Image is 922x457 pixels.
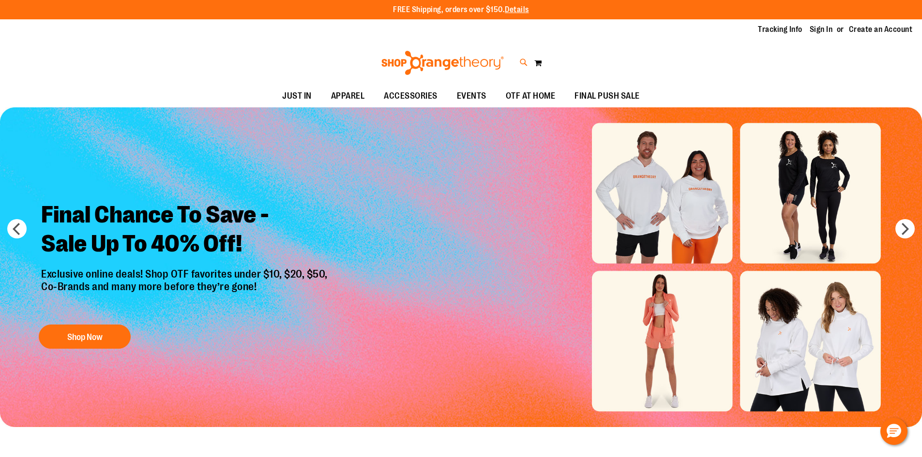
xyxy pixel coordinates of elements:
a: JUST IN [272,85,321,107]
a: OTF AT HOME [496,85,565,107]
span: JUST IN [282,85,312,107]
span: APPAREL [331,85,365,107]
span: FINAL PUSH SALE [574,85,640,107]
span: OTF AT HOME [506,85,556,107]
a: Tracking Info [758,24,802,35]
img: Shop Orangetheory [380,51,505,75]
button: prev [7,219,27,238]
button: next [895,219,915,238]
p: Exclusive online deals! Shop OTF favorites under $10, $20, $50, Co-Brands and many more before th... [34,268,337,315]
a: Create an Account [849,24,913,35]
a: Details [505,5,529,14]
a: ACCESSORIES [374,85,447,107]
a: Sign In [810,24,833,35]
span: ACCESSORIES [384,85,438,107]
button: Hello, have a question? Let’s chat. [880,418,907,445]
button: Shop Now [39,324,131,349]
a: APPAREL [321,85,375,107]
a: EVENTS [447,85,496,107]
p: FREE Shipping, orders over $150. [393,4,529,15]
a: Final Chance To Save -Sale Up To 40% Off! Exclusive online deals! Shop OTF favorites under $10, $... [34,193,337,354]
span: EVENTS [457,85,486,107]
h2: Final Chance To Save - Sale Up To 40% Off! [34,193,337,268]
a: FINAL PUSH SALE [565,85,650,107]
